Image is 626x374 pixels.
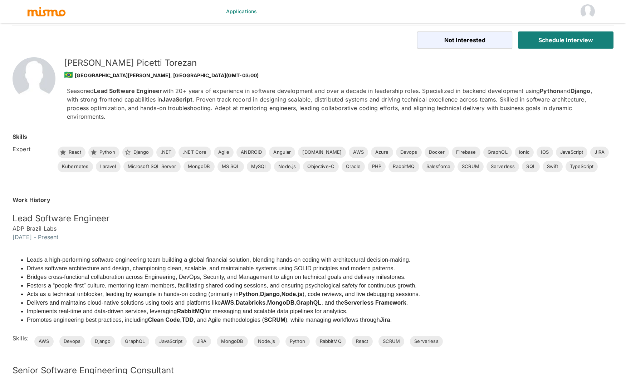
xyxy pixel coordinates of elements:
li: Fosters a “people-first” culture, mentoring team members, facilitating shared coding sessions, an... [27,281,420,290]
span: MySQL [247,163,272,170]
span: JIRA [192,338,211,345]
span: Python [95,149,119,156]
span: [DOMAIN_NAME] [298,149,346,156]
span: .NET [156,149,176,156]
strong: Django [260,291,280,297]
span: SQL [522,163,539,170]
button: Not Interested [417,31,513,49]
h6: Skills: [13,334,29,343]
span: Devops [59,338,85,345]
span: Oracle [342,163,365,170]
span: Angular [269,149,295,156]
span: MS SQL [217,163,244,170]
h6: ADP Brazil Labs [13,224,613,233]
span: Objective-C [303,163,339,170]
span: Ionic [515,149,534,156]
strong: TDD [182,317,194,323]
span: RabbitMQ [316,338,346,345]
h5: [PERSON_NAME] Picetti Torezan [64,57,602,69]
span: AWS [34,338,53,345]
span: Serverless [410,338,443,345]
li: Drives software architecture and design, championing clean, scalable, and maintainable systems us... [27,264,420,273]
li: Leads a high-performing software engineering team building a global financial solution, blending ... [27,256,420,264]
strong: Python [540,87,560,94]
span: JavaScript [556,149,588,156]
span: ANDROID [236,149,266,156]
li: Bridges cross-functional collaboration across Engineering, DevOps, Security, and Management to al... [27,273,420,281]
strong: SCRUM [264,317,285,323]
span: React [352,338,373,345]
span: MongoDB [217,338,248,345]
h6: Skills [13,132,27,141]
strong: JavaScript [162,96,192,103]
div: [GEOGRAPHIC_DATA][PERSON_NAME], [GEOGRAPHIC_DATA] (GMT-03:00) [64,69,602,81]
span: SCRUM [458,163,484,170]
span: GraphQL [121,338,149,345]
span: Agile [214,149,234,156]
span: Django [129,149,153,156]
span: PHP [368,163,386,170]
img: 2Q== [13,57,55,100]
span: Serverless [486,163,519,170]
span: Kubernetes [58,163,93,170]
li: Promotes engineering best practices, including , , and Agile methodologies ( ), while managing wo... [27,316,420,324]
span: JIRA [590,149,609,156]
span: Laravel [96,163,121,170]
img: logo [27,6,66,17]
span: JavaScript [155,338,187,345]
strong: Clean Code [148,317,180,323]
strong: AWS [221,300,234,306]
span: .NET Core [178,149,211,156]
h6: Work History [13,196,613,204]
span: Firebase [452,149,480,156]
span: Microsoft SQL Server [123,163,181,170]
span: SCRUM [378,338,405,345]
span: Swift [543,163,563,170]
span: Devops [396,149,422,156]
strong: Serverless Framework [344,300,406,306]
span: Salesforce [422,163,455,170]
h5: Lead Software Engineer [13,213,613,224]
span: Docker [425,149,449,156]
span: Azure [371,149,393,156]
strong: Jira [380,317,390,323]
span: TypeScript [566,163,598,170]
li: Acts as a technical unblocker, leading by example in hands-on coding (primarily in , , ), code re... [27,290,420,299]
strong: Node.js [282,291,303,297]
button: Schedule Interview [518,31,613,49]
strong: MongoDB [267,300,295,306]
span: Node.js [254,338,280,345]
h6: [DATE] - Present [13,233,613,241]
span: RabbitMQ [388,163,419,170]
strong: Lead Software Engineer [94,87,162,94]
span: 🇧🇷 [64,70,73,79]
span: IOS [537,149,553,156]
span: Django [91,338,115,345]
li: Delivers and maintains cloud-native solutions using tools and platforms like , , , , and the . [27,299,420,307]
span: GraphQL [483,149,512,156]
p: Seasoned with 20+ years of experience in software development and over a decade in leadership rol... [67,87,602,121]
span: MongoDB [184,163,215,170]
span: AWS [349,149,368,156]
strong: Databricks [236,300,265,306]
strong: GraphQL [296,300,321,306]
h6: Expert [13,145,52,153]
strong: Django [571,87,591,94]
span: Python [285,338,310,345]
strong: Python [239,291,258,297]
img: 23andMe Jinal [581,4,595,19]
span: React [64,149,85,156]
strong: RabbitMQ [177,308,204,314]
span: Node.js [274,163,300,170]
li: Implements real-time and data-driven services, leveraging for messaging and scalable data pipelin... [27,307,420,316]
